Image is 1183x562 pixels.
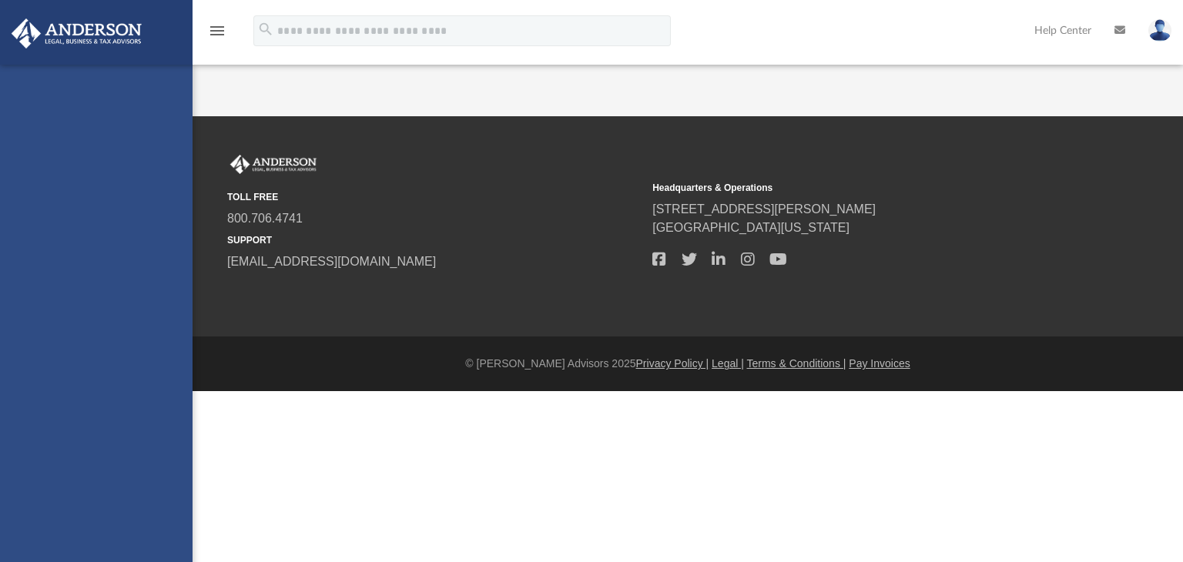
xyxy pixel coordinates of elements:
[7,18,146,49] img: Anderson Advisors Platinum Portal
[227,233,642,247] small: SUPPORT
[227,255,436,268] a: [EMAIL_ADDRESS][DOMAIN_NAME]
[208,29,226,40] a: menu
[652,181,1067,195] small: Headquarters & Operations
[652,221,850,234] a: [GEOGRAPHIC_DATA][US_STATE]
[227,190,642,204] small: TOLL FREE
[193,356,1183,372] div: © [PERSON_NAME] Advisors 2025
[849,357,910,370] a: Pay Invoices
[227,155,320,175] img: Anderson Advisors Platinum Portal
[257,21,274,38] i: search
[747,357,846,370] a: Terms & Conditions |
[208,22,226,40] i: menu
[1148,19,1171,42] img: User Pic
[636,357,709,370] a: Privacy Policy |
[227,212,303,225] a: 800.706.4741
[712,357,744,370] a: Legal |
[652,202,876,216] a: [STREET_ADDRESS][PERSON_NAME]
